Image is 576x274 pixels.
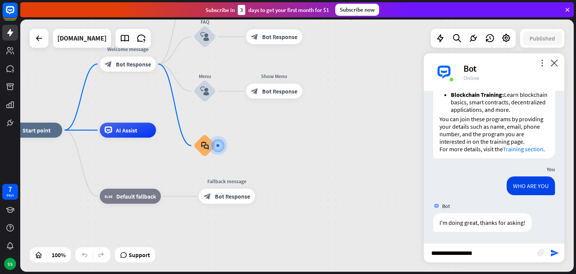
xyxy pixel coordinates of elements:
[2,184,18,200] a: 7 days
[547,166,555,173] span: You
[503,145,543,153] a: Training section
[439,115,549,145] p: You can join these programs by providing your details such as name, email, phone number, and the ...
[507,176,555,195] div: WHO ARE YOU
[57,29,106,48] div: aksglobaltech.com
[204,193,211,200] i: block_bot_response
[538,59,546,66] i: more_vert
[116,193,156,200] span: Default fallback
[116,126,137,134] span: AI Assist
[463,74,555,81] div: Online
[442,203,450,209] span: Bot
[251,33,258,41] i: block_bot_response
[205,5,329,15] div: Subscribe in days to get your first month for $1
[6,193,14,198] div: days
[200,32,209,41] i: block_user_input
[335,4,379,16] div: Subscribe now
[240,72,308,80] div: Show Menu
[200,87,209,96] i: block_user_input
[433,213,532,232] div: I'm doing great, thanks for asking!
[49,249,68,261] div: 100%
[22,126,51,134] span: Start point
[201,142,209,150] i: block_faq
[262,87,297,95] span: Bot Response
[550,59,558,66] i: close
[116,60,151,68] span: Bot Response
[439,145,549,153] p: For more details, visit the .
[105,193,112,200] i: block_fallback
[463,63,555,74] div: Bot
[6,3,28,26] button: Open LiveChat chat widget
[451,91,504,98] strong: Blockchain Training:
[550,248,559,257] i: send
[105,60,112,68] i: block_bot_response
[238,5,245,15] div: 3
[193,178,261,185] div: Fallback message
[182,72,227,80] div: Menu
[129,249,150,261] span: Support
[215,193,250,200] span: Bot Response
[182,18,227,26] div: FAQ
[537,249,545,256] i: block_attachment
[251,87,258,95] i: block_bot_response
[8,186,12,193] div: 7
[262,33,297,41] span: Bot Response
[4,258,16,270] div: SS
[94,45,162,53] div: Welcome message
[451,91,549,113] li: Learn blockchain basics, smart contracts, decentralized applications, and more.
[523,32,562,45] button: Published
